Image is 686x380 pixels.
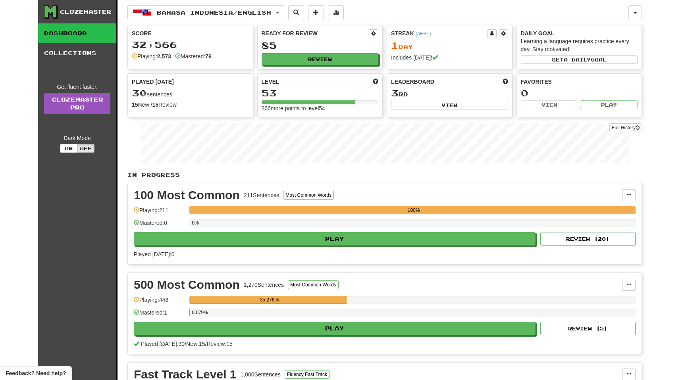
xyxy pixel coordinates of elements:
button: View [391,101,508,109]
span: This week in points, UTC [503,78,508,86]
button: Fluency Fast Track [285,370,330,379]
span: Bahasa Indonesia / English [157,9,271,16]
strong: 76 [205,53,212,59]
div: Learning a language requires practice every day. Stay motivated! [521,37,638,53]
div: 100% [192,206,636,214]
div: 35.276% [192,296,347,304]
button: Review [262,53,379,65]
button: Off [77,144,94,153]
div: Playing: 448 [134,296,185,309]
button: Most Common Words [288,280,339,289]
span: Played [DATE] [132,78,174,86]
span: Leaderboard [391,78,434,86]
div: 85 [262,40,379,50]
span: 30 [132,87,147,98]
div: Mastered: 1 [134,309,185,322]
div: Score [132,29,249,37]
div: Playing: [132,52,171,60]
div: Daily Goal [521,29,638,37]
button: Search sentences [288,5,304,20]
button: Full History [609,123,642,132]
p: In Progress [127,171,642,179]
button: Add sentence to collection [308,5,324,20]
div: 32,566 [132,40,249,50]
button: Most Common Words [283,191,334,200]
div: 266 more points to level 54 [262,104,379,112]
a: Collections [38,43,116,63]
div: Day [391,40,508,51]
strong: 2,573 [157,53,171,59]
div: Favorites [521,78,638,86]
span: Score more points to level up [373,78,378,86]
div: Streak [391,29,487,37]
div: Mastered: 0 [134,219,185,232]
span: 1 [391,40,399,51]
a: (AEST) [415,31,431,36]
div: 500 Most Common [134,279,240,291]
span: Level [262,78,279,86]
div: New / Review [132,101,249,109]
div: Clozemaster [60,8,112,16]
div: Includes [DATE]! [391,54,508,61]
div: 1,270 Sentences [244,281,284,289]
span: Review: 15 [206,341,232,347]
span: a daily [564,57,591,62]
button: Play [134,322,536,335]
div: 100 Most Common [134,189,240,201]
button: Review (20) [540,232,636,246]
div: 1,000 Sentences [241,370,281,378]
span: Open feedback widget [6,369,66,377]
button: Play [134,232,536,246]
span: 3 [391,87,399,98]
div: Mastered: [175,52,212,60]
div: Dark Mode [44,134,110,142]
button: On [60,144,77,153]
div: 211 Sentences [244,191,279,199]
button: Review (5) [540,322,636,335]
div: 0 [521,88,638,98]
div: Playing: 211 [134,206,185,219]
div: Get fluent faster. [44,83,110,91]
div: 53 [262,88,379,98]
span: / [185,341,186,347]
span: / [205,341,207,347]
a: Dashboard [38,23,116,43]
div: sentences [132,88,249,98]
button: View [521,100,578,109]
span: Played [DATE]: 0 [134,251,174,257]
span: Played [DATE]: 30 [141,341,185,347]
div: rd [391,88,508,98]
button: Bahasa Indonesia/English [127,5,284,20]
div: Ready for Review [262,29,369,37]
span: New: 15 [186,341,205,347]
button: Seta dailygoal [521,55,638,64]
strong: 15 [152,102,158,108]
button: More stats [328,5,344,20]
button: Play [580,100,638,109]
a: ClozemasterPro [44,93,110,114]
strong: 15 [132,102,138,108]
